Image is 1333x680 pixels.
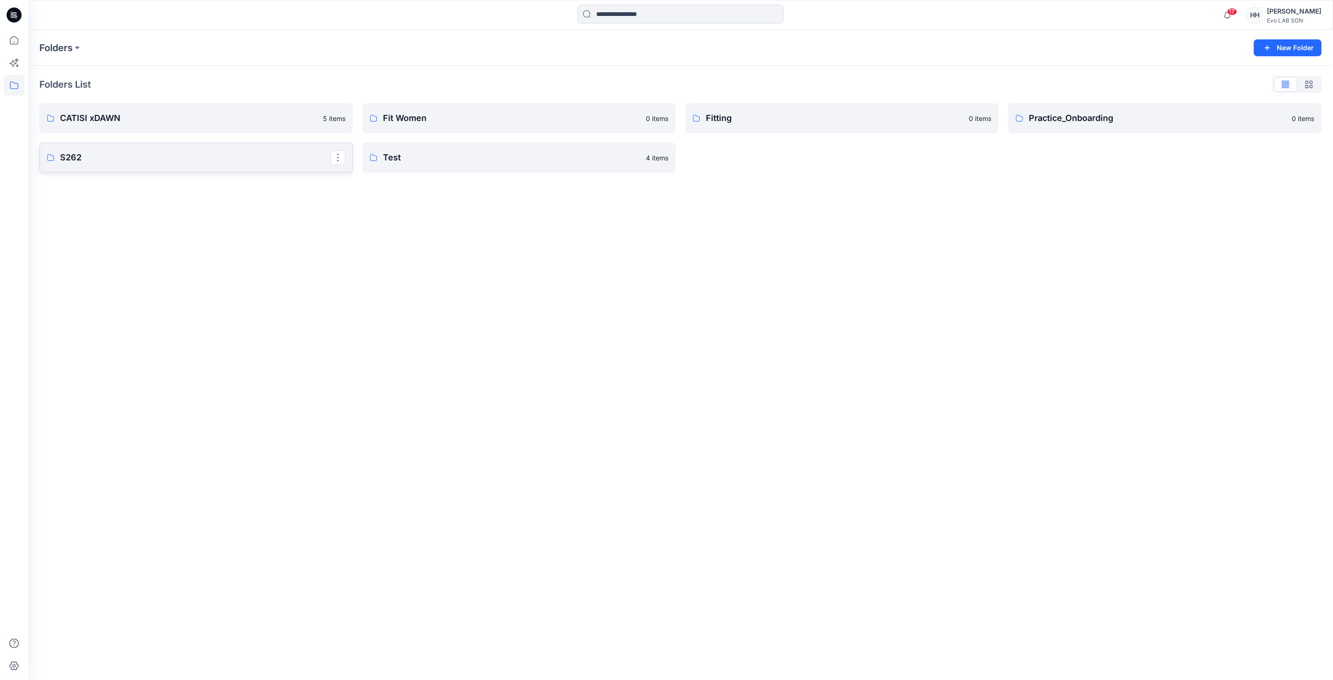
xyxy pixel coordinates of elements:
a: S262 [39,143,353,173]
a: Practice_Onboarding0 items [1008,103,1322,133]
p: Folders List [39,77,91,91]
p: 4 items [646,153,668,163]
p: 5 items [323,113,345,123]
div: Evo LAB SGN [1267,17,1321,24]
p: Fit Women [383,112,640,125]
a: Fitting0 items [685,103,999,133]
p: 0 items [646,113,668,123]
a: Fit Women0 items [362,103,676,133]
button: New Folder [1254,39,1322,56]
a: CATISI xDAWN5 items [39,103,353,133]
a: Test4 items [362,143,676,173]
div: HH [1246,7,1263,23]
p: 0 items [969,113,991,123]
p: S262 [60,151,330,164]
span: 17 [1227,8,1237,15]
a: Folders [39,41,73,54]
p: Test [383,151,640,164]
div: [PERSON_NAME] [1267,6,1321,17]
p: 0 items [1292,113,1314,123]
p: Fitting [706,112,963,125]
p: Practice_Onboarding [1029,112,1286,125]
p: CATISI xDAWN [60,112,317,125]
